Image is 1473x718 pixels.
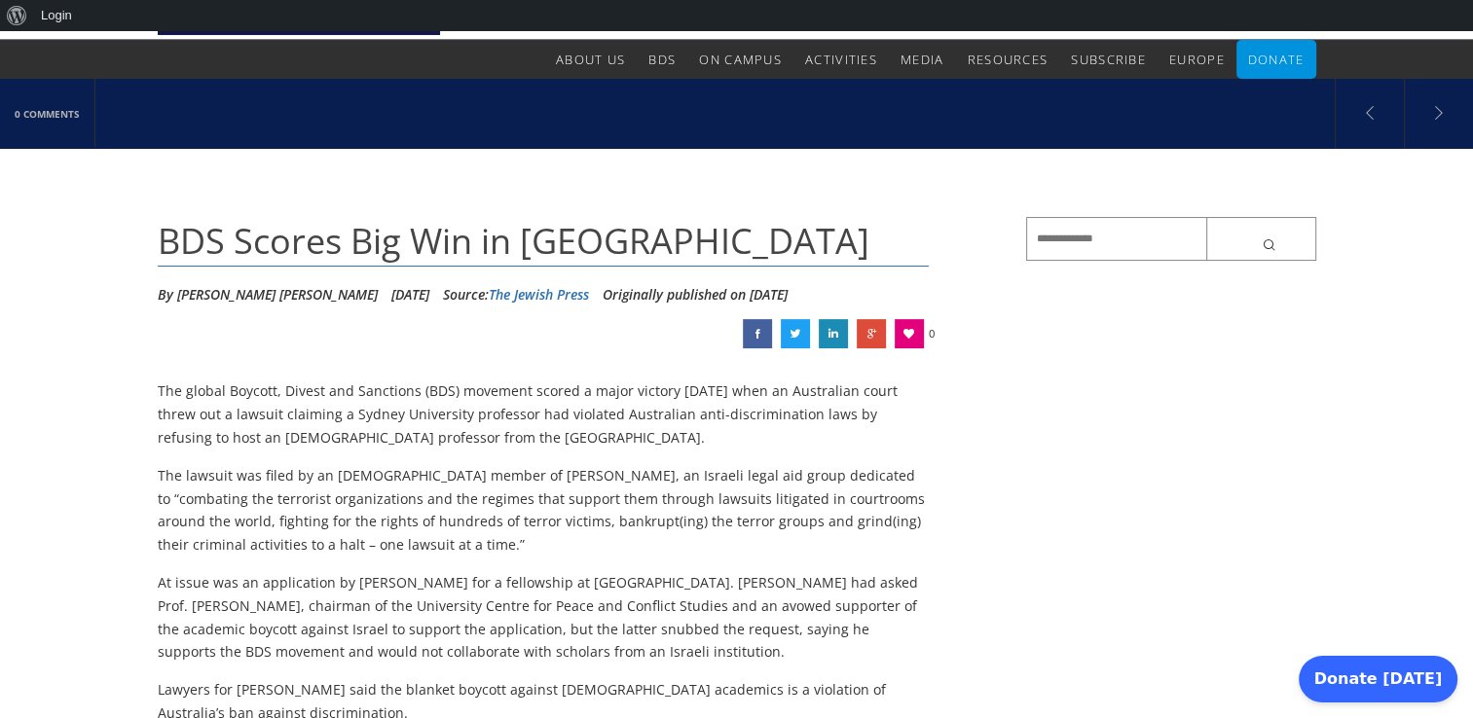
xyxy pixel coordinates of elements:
span: Media [901,51,944,68]
a: Media [901,40,944,79]
span: Activities [805,51,877,68]
span: Europe [1169,51,1225,68]
span: Donate [1248,51,1305,68]
a: Resources [967,40,1048,79]
li: By [PERSON_NAME] [PERSON_NAME] [158,280,378,309]
a: Subscribe [1071,40,1146,79]
div: Source: [443,280,589,309]
p: The lawsuit was filed by an [DEMOGRAPHIC_DATA] member of [PERSON_NAME], an Israeli legal aid grou... [158,464,930,556]
p: At issue was an application by [PERSON_NAME] for a fellowship at [GEOGRAPHIC_DATA]. [PERSON_NAME]... [158,571,930,664]
span: Resources [967,51,1048,68]
a: BDS Scores Big Win in Australia [781,319,810,348]
a: BDS [648,40,676,79]
span: Subscribe [1071,51,1146,68]
a: BDS Scores Big Win in Australia [819,319,848,348]
a: BDS Scores Big Win in Australia [743,319,772,348]
a: Activities [805,40,877,79]
p: The global Boycott, Divest and Sanctions (BDS) movement scored a major victory [DATE] when an Aus... [158,379,930,449]
li: [DATE] [391,280,429,309]
a: Donate [1248,40,1305,79]
span: About Us [556,51,625,68]
li: Originally published on [DATE] [603,280,788,309]
a: The Jewish Press [489,285,589,304]
span: BDS [648,51,676,68]
span: On Campus [699,51,782,68]
a: On Campus [699,40,782,79]
a: BDS Scores Big Win in Australia [857,319,886,348]
a: Europe [1169,40,1225,79]
a: About Us [556,40,625,79]
span: BDS Scores Big Win in [GEOGRAPHIC_DATA] [158,217,869,265]
span: 0 [929,319,935,348]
